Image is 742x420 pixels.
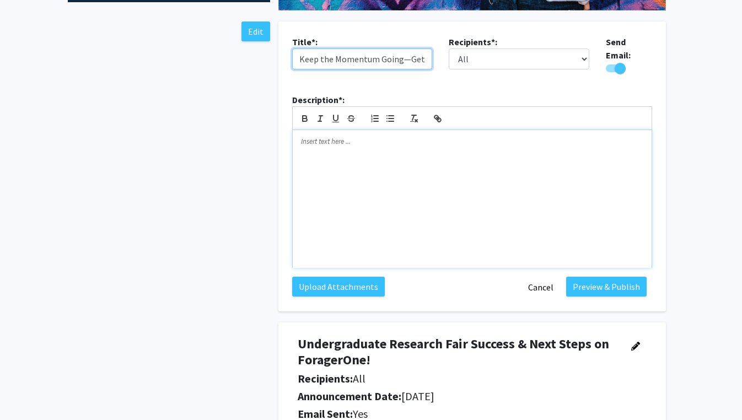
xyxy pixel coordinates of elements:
button: Edit [241,21,270,41]
b: Title*: [292,36,318,47]
h5: [DATE] [298,390,616,403]
b: Recipients: [298,371,353,385]
b: Send Email: [606,36,631,61]
label: Upload Attachments [292,277,385,297]
b: Recipients*: [449,36,497,47]
button: Cancel [521,277,561,298]
button: Preview & Publish [566,277,647,297]
div: Toggle [606,62,652,76]
b: Description*: [292,94,345,105]
h5: All [298,372,616,385]
b: Announcement Date: [298,389,401,403]
h4: Undergraduate Research Fair Success & Next Steps on ForagerOne! [298,336,616,368]
iframe: Chat [8,370,47,412]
